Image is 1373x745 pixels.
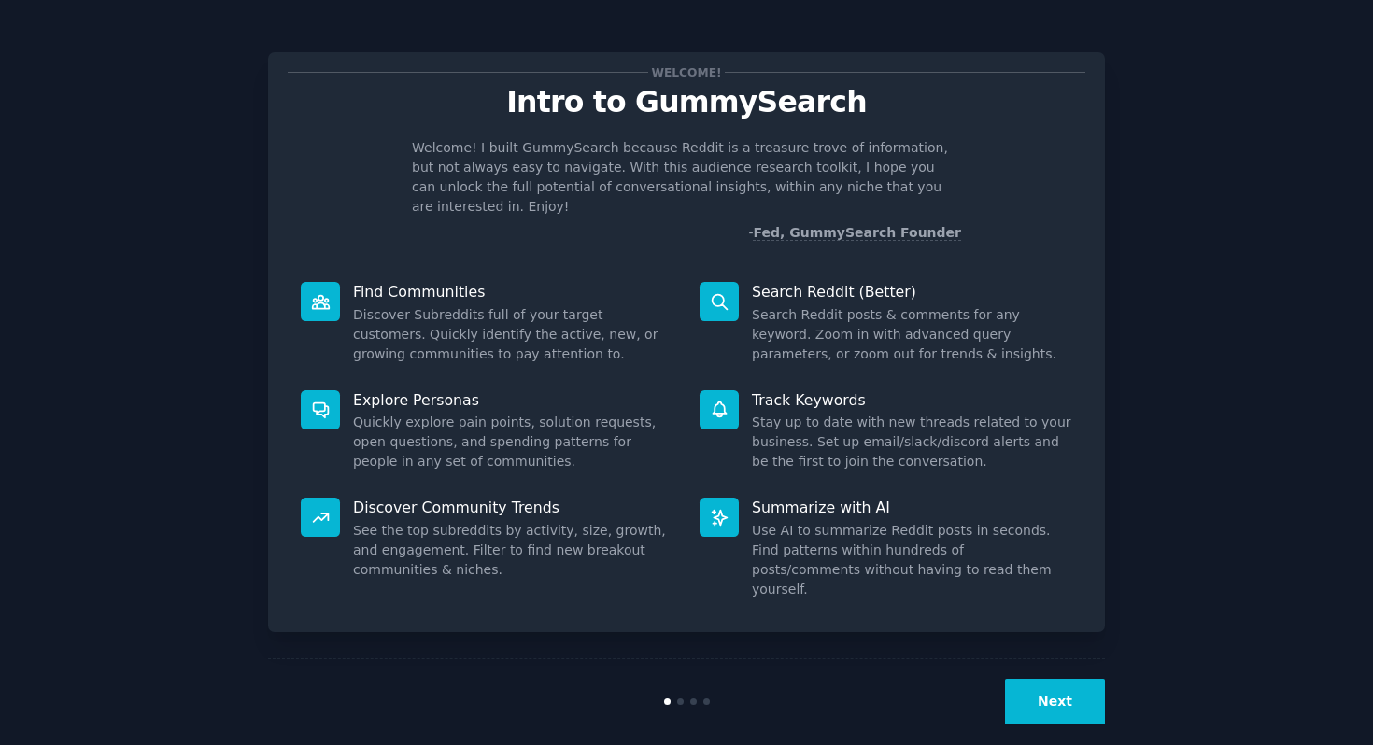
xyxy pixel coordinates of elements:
dd: Use AI to summarize Reddit posts in seconds. Find patterns within hundreds of posts/comments with... [752,521,1072,599]
dd: Search Reddit posts & comments for any keyword. Zoom in with advanced query parameters, or zoom o... [752,305,1072,364]
p: Search Reddit (Better) [752,282,1072,302]
dd: Quickly explore pain points, solution requests, open questions, and spending patterns for people ... [353,413,673,471]
p: Summarize with AI [752,498,1072,517]
button: Next [1005,679,1105,724]
div: - [748,223,961,243]
p: Discover Community Trends [353,498,673,517]
dd: Discover Subreddits full of your target customers. Quickly identify the active, new, or growing c... [353,305,673,364]
span: Welcome! [648,63,725,82]
p: Explore Personas [353,390,673,410]
a: Fed, GummySearch Founder [753,225,961,241]
p: Find Communities [353,282,673,302]
p: Welcome! I built GummySearch because Reddit is a treasure trove of information, but not always ea... [412,138,961,217]
p: Track Keywords [752,390,1072,410]
dd: See the top subreddits by activity, size, growth, and engagement. Filter to find new breakout com... [353,521,673,580]
p: Intro to GummySearch [288,86,1085,119]
dd: Stay up to date with new threads related to your business. Set up email/slack/discord alerts and ... [752,413,1072,471]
